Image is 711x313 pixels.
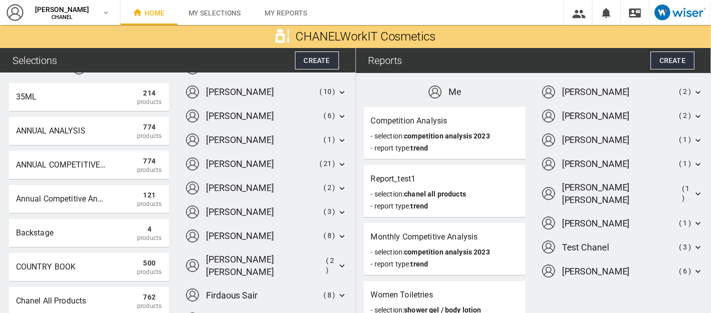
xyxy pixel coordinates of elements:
div: ( 3 ) [679,242,691,252]
div: Annual competitive analysis 2023 [16,190,106,208]
span: 500 [137,258,162,268]
div: Monthly competitive analysis [371,228,521,246]
div: Contact us [621,5,649,19]
img: logo_wiser_103x32.png [654,4,706,20]
div: [PERSON_NAME] [PERSON_NAME] [562,181,682,206]
div: ( 1 ) [682,184,691,203]
button: 35ML [9,83,169,111]
span: Products [137,200,162,208]
div: ( 2 ) [679,87,691,97]
button: ANNUAL ANALYSIS [9,117,169,145]
div: ( 2 ) [323,183,335,193]
div: [PERSON_NAME] [562,217,630,229]
span: Create [304,56,330,64]
div: - Selection: [371,246,490,258]
img: profile2-48x48.png [541,240,555,254]
div: [PERSON_NAME] [206,133,274,146]
div: ( 1 ) [679,159,691,169]
div: [PERSON_NAME] [562,133,630,146]
img: profile2-48x48.png [541,264,555,278]
span: Products [137,132,162,140]
div: ( 2 ) [326,256,335,275]
div: [PERSON_NAME] [206,205,274,218]
div: ( 1 ) [679,218,691,228]
button: ANNUAL COMPETITIVE ANALYSIS 2025 [9,151,169,179]
img: profile2-48x48.png [185,205,199,219]
img: profile2-48x48.png [541,216,555,230]
div: ( 6 ) [323,111,335,121]
div: - Selection: [371,188,466,200]
span: CHANEL [32,14,92,20]
div: report_test1 [371,170,521,188]
div: - report type: [371,258,428,270]
img: profile2-48x48.png [541,157,555,171]
div: [PERSON_NAME] [206,181,274,194]
img: profile2-48x48.png [185,258,199,272]
div: ( 6 ) [679,266,691,276]
span: 214 [137,88,162,98]
div: Selections [12,53,57,67]
img: profile2-48x48.png [6,3,24,21]
button: Competition analysis [364,107,525,159]
div: Chanel all products [16,292,106,310]
span: Products [137,234,162,242]
img: profile2-48x48.png [185,157,199,171]
div: Annual competitive analysis 2023 [9,185,169,213]
img: profile2-48x48.png [185,133,199,147]
button: Backstage [9,219,169,247]
span: Products [137,302,162,310]
span: 774 [137,156,162,166]
div: [PERSON_NAME] [206,85,274,98]
div: - report type: [371,200,428,212]
div: ( 21 ) [319,159,335,169]
div: ( 10 ) [319,87,335,97]
div: - report type: [371,142,428,154]
div: Backstage [16,224,106,242]
button: Create [295,51,339,69]
div: [PERSON_NAME] [PERSON_NAME] [206,253,326,278]
span: 121 [137,190,162,200]
button: Create [650,51,694,69]
div: Competition analysis [371,112,521,130]
div: COUNTRY BOOK [16,258,106,276]
div: ( 1 ) [679,135,691,145]
div: Reports [368,53,402,67]
img: profile2-48x48.png [428,85,442,99]
div: Monthly competitive analysis [364,223,525,275]
img: profile2-48x48.png [541,186,555,200]
div: 35ML [16,88,106,106]
span: My selections [188,9,241,17]
span: Competition analysis 2023 [404,132,490,140]
div: ( 8 ) [323,231,335,241]
img: profile2-48x48.png [185,85,199,99]
span: My reports [264,9,307,17]
div: ANNUAL COMPETITIVE ANALYSIS 2025 [16,156,106,174]
span: 774 [137,122,162,132]
a: Open Wiser website [649,4,711,20]
button: COUNTRY BOOK [9,253,169,281]
div: [PERSON_NAME] [562,157,630,170]
span: Products [137,268,162,276]
div: [PERSON_NAME] [562,265,630,277]
div: ( 3 ) [323,207,335,217]
span: Competition analysis 2023 [404,248,490,256]
div: ANNUAL ANALYSIS [16,122,106,140]
span: WorkIT Cosmetics [275,28,435,45]
button: report_test1 [364,165,525,217]
span: Create [659,56,685,64]
span: [PERSON_NAME] [32,4,92,14]
div: Me [448,85,461,98]
span: 4 [137,224,162,234]
div: ( 8 ) [323,290,335,300]
div: ( 2 ) [679,111,691,121]
img: profile2-48x48.png [541,133,555,147]
span: 762 [137,292,162,302]
span: TREND [410,144,428,152]
img: profile2-48x48.png [185,109,199,123]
